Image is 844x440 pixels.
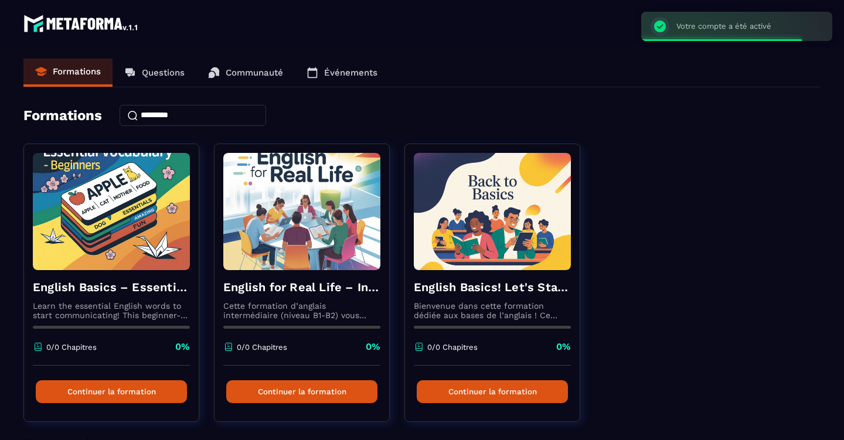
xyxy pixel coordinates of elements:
button: Continuer la formation [36,380,187,403]
img: formation-background [414,153,571,270]
p: 0/0 Chapitres [46,343,97,352]
button: Continuer la formation [226,380,377,403]
p: Formations [53,66,101,77]
a: Événements [295,59,389,87]
p: Événements [324,67,377,78]
p: 0% [175,340,190,353]
p: Learn the essential English words to start communicating! This beginner-friendly course will help... [33,301,190,320]
a: formation-backgroundEnglish Basics – Essential Vocabulary for BeginnersLearn the essential Englis... [23,144,214,436]
p: 0% [556,340,571,353]
h4: English Basics! Let's Start English. [414,279,571,295]
a: formation-backgroundEnglish Basics! Let's Start English.Bienvenue dans cette formation dédiée aux... [404,144,595,436]
a: Communauté [196,59,295,87]
h4: English for Real Life – Intermediate Level [223,279,380,295]
a: formation-backgroundEnglish for Real Life – Intermediate LevelCette formation d’anglais intermédi... [214,144,404,436]
img: formation-background [33,153,190,270]
p: 0% [366,340,380,353]
a: Formations [23,59,113,87]
a: Questions [113,59,196,87]
h4: English Basics – Essential Vocabulary for Beginners [33,279,190,295]
img: formation-background [223,153,380,270]
p: 0/0 Chapitres [237,343,287,352]
img: logo [23,12,139,35]
button: Continuer la formation [417,380,568,403]
p: Cette formation d’anglais intermédiaire (niveau B1-B2) vous aidera à renforcer votre grammaire, e... [223,301,380,320]
h4: Formations [23,107,102,124]
p: Communauté [226,67,283,78]
p: 0/0 Chapitres [427,343,478,352]
p: Bienvenue dans cette formation dédiée aux bases de l’anglais ! Ce module a été conçu pour les déb... [414,301,571,320]
p: Questions [142,67,185,78]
